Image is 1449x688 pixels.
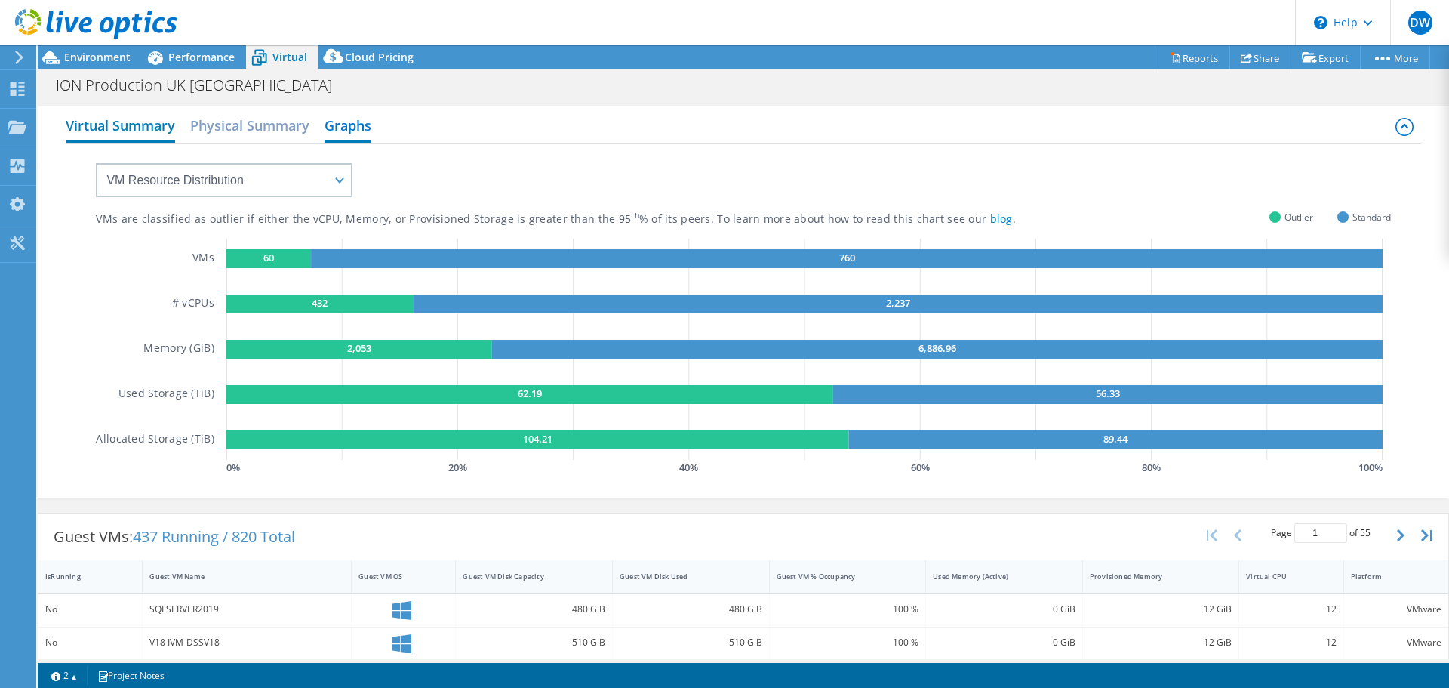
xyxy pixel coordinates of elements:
[1103,432,1128,446] text: 89.44
[347,341,371,355] text: 2,053
[620,601,762,618] div: 480 GiB
[911,461,930,474] text: 60 %
[172,295,214,313] h5: # vCPUs
[45,572,117,582] div: IsRunning
[87,666,175,685] a: Project Notes
[777,601,919,618] div: 100 %
[149,601,344,618] div: SQLSERVER2019
[463,634,605,651] div: 510 GiB
[777,634,919,651] div: 100 %
[1090,634,1232,651] div: 12 GiB
[1291,46,1361,69] a: Export
[838,251,854,264] text: 760
[886,296,910,310] text: 2,237
[620,572,744,582] div: Guest VM Disk Used
[38,514,310,560] div: Guest VMs:
[192,249,214,268] h5: VMs
[1090,572,1214,582] div: Provisioned Memory
[1408,11,1432,35] span: DW
[1271,523,1371,543] span: Page of
[66,110,175,143] h2: Virtual Summary
[118,385,214,404] h5: Used Storage (TiB)
[149,634,344,651] div: V18 IVM-DSSV18
[1358,461,1383,474] text: 100 %
[1352,208,1391,226] span: Standard
[448,461,467,474] text: 20 %
[679,461,698,474] text: 40 %
[463,601,605,618] div: 480 GiB
[168,50,235,64] span: Performance
[1351,572,1423,582] div: Platform
[312,296,328,310] text: 432
[463,572,587,582] div: Guest VM Disk Capacity
[133,526,295,547] span: 437 Running / 820 Total
[933,634,1075,651] div: 0 GiB
[990,211,1013,226] a: blog
[1229,46,1291,69] a: Share
[518,387,542,400] text: 62.19
[263,251,274,264] text: 60
[64,50,131,64] span: Environment
[933,601,1075,618] div: 0 GiB
[45,601,135,618] div: No
[1351,601,1441,618] div: VMware
[1246,601,1336,618] div: 12
[358,572,430,582] div: Guest VM OS
[41,666,88,685] a: 2
[1360,46,1430,69] a: More
[1246,572,1318,582] div: Virtual CPU
[1142,461,1161,474] text: 80 %
[1090,601,1232,618] div: 12 GiB
[226,461,240,474] text: 0 %
[96,212,1091,227] div: VMs are classified as outlier if either the vCPU, Memory, or Provisioned Storage is greater than ...
[620,634,762,651] div: 510 GiB
[1360,526,1371,539] span: 55
[325,110,371,143] h2: Graphs
[1246,634,1336,651] div: 12
[272,50,307,64] span: Virtual
[1314,16,1327,29] svg: \n
[933,572,1057,582] div: Used Memory (Active)
[345,50,414,64] span: Cloud Pricing
[1294,523,1347,543] input: jump to page
[918,341,956,355] text: 6,886.96
[143,340,214,359] h5: Memory (GiB)
[45,634,135,651] div: No
[1096,387,1120,400] text: 56.33
[226,460,1391,475] svg: GaugeChartPercentageAxisTexta
[49,77,355,94] h1: ION Production UK [GEOGRAPHIC_DATA]
[631,210,639,221] sup: th
[96,430,214,449] h5: Allocated Storage (TiB)
[1351,634,1441,651] div: VMware
[149,572,326,582] div: Guest VM Name
[1158,46,1230,69] a: Reports
[190,110,309,140] h2: Physical Summary
[523,432,552,446] text: 104.21
[1284,208,1313,226] span: Outlier
[777,572,901,582] div: Guest VM % Occupancy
